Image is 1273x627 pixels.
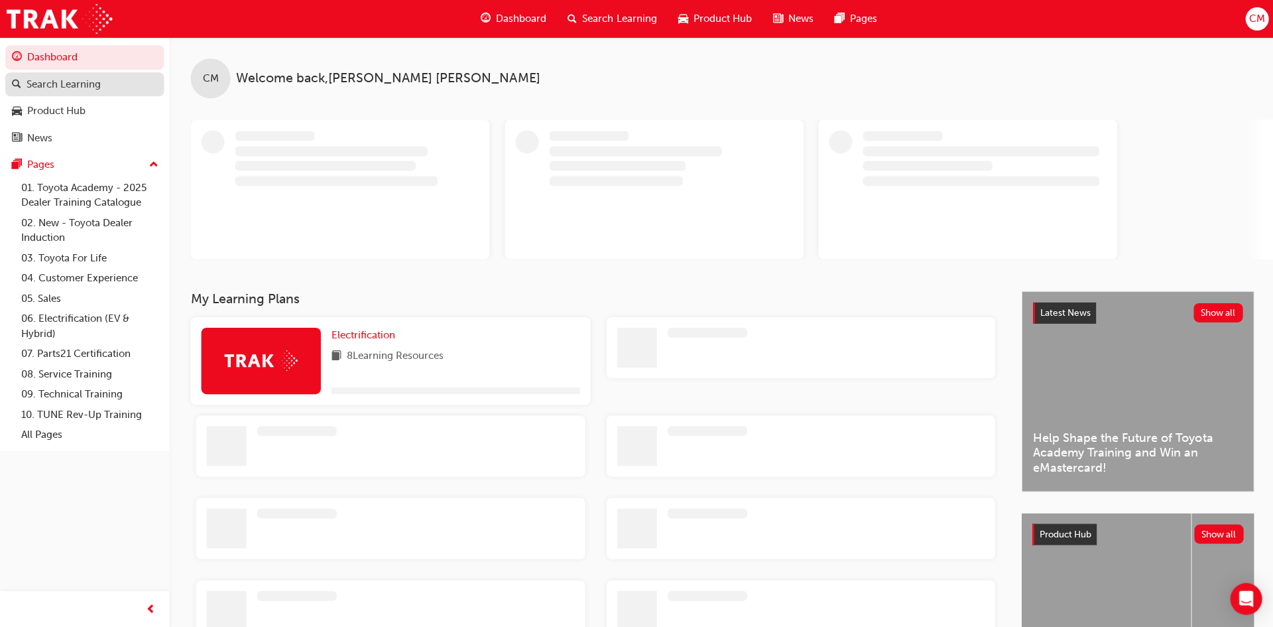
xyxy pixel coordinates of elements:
[331,328,394,340] span: Electrification
[16,177,164,212] a: 01. Toyota Academy - 2025 Dealer Training Catalogue
[27,104,86,119] div: Product Hub
[1246,11,1262,27] span: CM
[666,5,761,33] a: car-iconProduct Hub
[16,212,164,247] a: 02. New - Toyota Dealer Induction
[16,308,164,343] a: 06. Electrification (EV & Hybrid)
[5,45,164,70] a: Dashboard
[581,11,656,27] span: Search Learning
[1192,523,1242,543] button: Show all
[1243,7,1266,31] button: CM
[16,247,164,268] a: 03. Toyota For Life
[833,11,843,27] span: pages-icon
[495,11,546,27] span: Dashboard
[1191,303,1241,322] button: Show all
[16,383,164,404] a: 09. Technical Training
[5,99,164,123] a: Product Hub
[5,126,164,151] a: News
[190,291,999,306] h3: My Learning Plans
[224,350,297,370] img: Trak
[5,72,164,97] a: Search Learning
[12,105,22,117] span: car-icon
[469,5,556,33] a: guage-iconDashboard
[16,267,164,288] a: 04. Customer Experience
[146,600,156,617] span: prev-icon
[331,348,341,364] span: book-icon
[27,77,101,92] div: Search Learning
[16,288,164,309] a: 05. Sales
[677,11,687,27] span: car-icon
[1030,523,1241,544] a: Product HubShow all
[761,5,823,33] a: news-iconNews
[12,159,22,171] span: pages-icon
[823,5,886,33] a: pages-iconPages
[7,4,112,34] img: Trak
[567,11,576,27] span: search-icon
[16,424,164,445] a: All Pages
[27,157,54,173] div: Pages
[1031,430,1241,475] span: Help Shape the Future of Toyota Academy Training and Win an eMastercard!
[1038,527,1089,539] span: Product Hub
[1228,582,1260,614] div: Open Intercom Messenger
[12,133,22,145] span: news-icon
[1020,291,1252,491] a: Latest NewsShow allHelp Shape the Future of Toyota Academy Training and Win an eMastercard!
[16,364,164,384] a: 08. Service Training
[331,327,400,342] a: Electrification
[849,11,876,27] span: Pages
[149,157,158,174] span: up-icon
[235,71,539,86] span: Welcome back , [PERSON_NAME] [PERSON_NAME]
[202,71,218,86] span: CM
[12,79,21,91] span: search-icon
[5,42,164,153] button: DashboardSearch LearningProduct HubNews
[787,11,812,27] span: News
[772,11,782,27] span: news-icon
[27,131,52,146] div: News
[480,11,490,27] span: guage-icon
[12,52,22,64] span: guage-icon
[5,153,164,177] button: Pages
[16,404,164,425] a: 10. TUNE Rev-Up Training
[1038,307,1089,318] span: Latest News
[16,343,164,364] a: 07. Parts21 Certification
[346,348,443,364] span: 8 Learning Resources
[692,11,751,27] span: Product Hub
[556,5,666,33] a: search-iconSearch Learning
[1031,302,1241,323] a: Latest NewsShow all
